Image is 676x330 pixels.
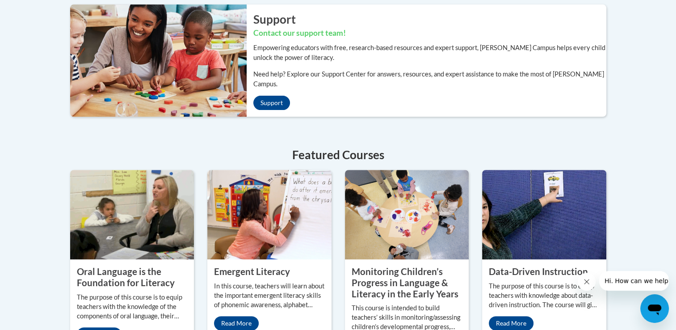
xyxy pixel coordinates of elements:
[63,4,247,116] img: ...
[345,170,469,259] img: Monitoring Children’s Progress in Language & Literacy in the Early Years
[253,96,290,110] a: Support
[253,11,606,27] h2: Support
[207,170,332,259] img: Emergent Literacy
[253,28,606,39] h3: Contact our support team!
[214,266,290,277] property: Emergent Literacy
[578,273,596,291] iframe: Close message
[352,266,458,299] property: Monitoring Children’s Progress in Language & Literacy in the Early Years
[640,294,669,323] iframe: Button to launch messaging window
[599,271,669,291] iframe: Message from company
[489,266,588,277] property: Data-Driven Instruction
[489,282,600,310] p: The purpose of this course is to equip teachers with knowledge about data-driven instruction. The...
[253,69,606,89] p: Need help? Explore our Support Center for answers, resources, and expert assistance to make the m...
[482,170,606,259] img: Data-Driven Instruction
[5,6,72,13] span: Hi. How can we help?
[77,293,188,321] p: The purpose of this course is to equip teachers with the knowledge of the components of oral lang...
[70,146,606,164] h4: Featured Courses
[77,266,175,288] property: Oral Language is the Foundation for Literacy
[214,282,325,310] p: In this course, teachers will learn about the important emergent literacy skills of phonemic awar...
[70,170,194,259] img: Oral Language is the Foundation for Literacy
[253,43,606,63] p: Empowering educators with free, research-based resources and expert support, [PERSON_NAME] Campus...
